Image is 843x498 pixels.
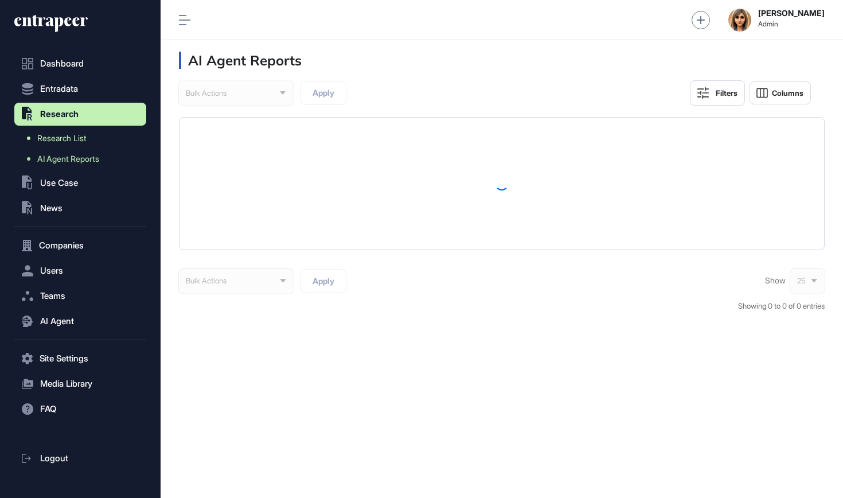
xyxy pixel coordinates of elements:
[40,110,79,119] span: Research
[20,128,146,149] a: Research List
[40,291,65,301] span: Teams
[37,154,99,164] span: AI Agent Reports
[14,447,146,470] a: Logout
[40,379,92,388] span: Media Library
[14,52,146,75] a: Dashboard
[14,234,146,257] button: Companies
[14,259,146,282] button: Users
[40,204,63,213] span: News
[772,89,803,98] span: Columns
[750,81,811,104] button: Columns
[40,454,68,463] span: Logout
[14,172,146,194] button: Use Case
[716,88,737,98] div: Filters
[690,80,745,106] button: Filters
[14,310,146,333] button: AI Agent
[40,317,74,326] span: AI Agent
[14,77,146,100] button: Entradata
[40,178,78,188] span: Use Case
[20,149,146,169] a: AI Agent Reports
[14,197,146,220] button: News
[40,84,78,94] span: Entradata
[40,59,84,68] span: Dashboard
[14,372,146,395] button: Media Library
[14,347,146,370] button: Site Settings
[14,398,146,421] button: FAQ
[758,9,825,18] strong: [PERSON_NAME]
[738,301,825,312] div: Showing 0 to 0 of 0 entries
[37,134,86,143] span: Research List
[40,266,63,275] span: Users
[14,103,146,126] button: Research
[40,404,56,414] span: FAQ
[179,52,302,69] h3: AI Agent Reports
[40,354,88,363] span: Site Settings
[758,20,825,28] span: Admin
[39,241,84,250] span: Companies
[14,285,146,308] button: Teams
[765,276,786,285] span: Show
[728,9,751,32] img: admin-avatar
